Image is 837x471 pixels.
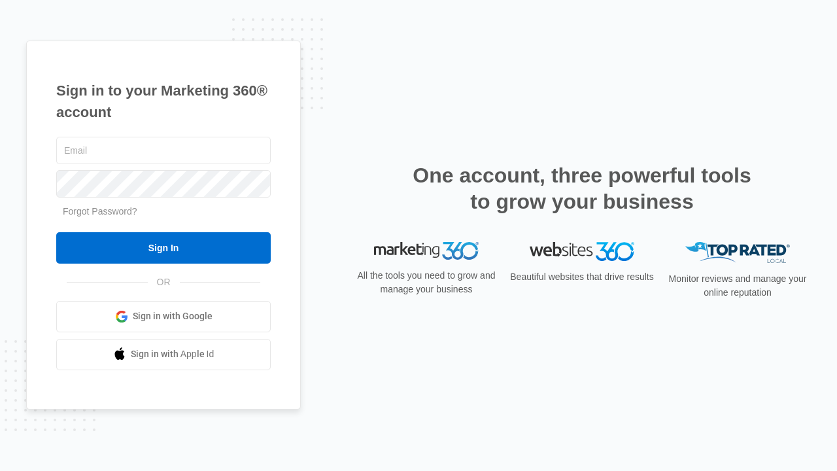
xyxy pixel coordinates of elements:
[56,339,271,370] a: Sign in with Apple Id
[509,270,655,284] p: Beautiful websites that drive results
[133,309,213,323] span: Sign in with Google
[56,301,271,332] a: Sign in with Google
[56,80,271,123] h1: Sign in to your Marketing 360® account
[148,275,180,289] span: OR
[353,269,500,296] p: All the tools you need to grow and manage your business
[409,162,755,215] h2: One account, three powerful tools to grow your business
[374,242,479,260] img: Marketing 360
[56,137,271,164] input: Email
[530,242,634,261] img: Websites 360
[131,347,214,361] span: Sign in with Apple Id
[56,232,271,264] input: Sign In
[685,242,790,264] img: Top Rated Local
[664,272,811,300] p: Monitor reviews and manage your online reputation
[63,206,137,217] a: Forgot Password?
